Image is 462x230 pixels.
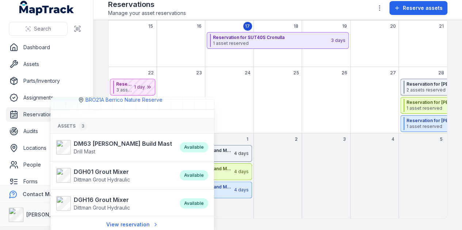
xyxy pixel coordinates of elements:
button: Reservation for SUT40S Cronulla1 asset reserved3 days [207,32,349,49]
div: 3 [79,122,87,130]
a: Assignments [6,90,87,105]
a: DGH01 Grout MixerDittman Grout Hydraulic [56,167,172,183]
div: Available [180,198,208,208]
a: Parts/Inventory [6,74,87,88]
span: 28 [438,70,444,76]
strong: DGH16 Grout Mixer [74,195,130,204]
span: 21 [439,23,443,29]
span: 3 [343,136,346,142]
span: 19 [342,23,347,29]
a: Assets [6,57,87,71]
div: Available [180,142,208,152]
strong: DGH01 Grout Mixer [74,167,130,176]
span: 1 asset reserved [213,40,330,46]
span: 22 [148,70,154,76]
a: BRO21A Berrico Nature Reserve [85,96,163,104]
span: Reserve assets [403,4,443,12]
button: Reserve assets [389,1,447,15]
span: 27 [390,70,396,76]
strong: Reservation for SUT40S Cronulla [213,35,330,40]
a: Audits [6,124,87,139]
span: 4 [391,136,394,142]
a: DM63 [PERSON_NAME] Build MastDrill Mast [56,139,172,155]
span: Dittman Grout Hydraulic [74,176,130,183]
div: Available [180,170,208,180]
a: MapTrack [19,1,74,15]
strong: Contact MapTrack [23,191,71,197]
strong: DM63 [PERSON_NAME] Build Mast [74,139,172,148]
span: 20 [390,23,396,29]
button: Search [9,22,68,36]
a: Dashboard [6,40,87,55]
span: Drill Mast [74,148,95,155]
a: Forms [6,174,87,189]
button: Reservation for [PERSON_NAME] at [GEOGRAPHIC_DATA]3 assets reserved1 day [110,79,155,95]
span: 3 assets reserved [116,87,133,93]
strong: Reservation for [PERSON_NAME] at [GEOGRAPHIC_DATA] [116,81,133,87]
span: 5 [440,136,443,142]
span: 23 [196,70,202,76]
span: 2 [294,136,297,142]
span: Assets [58,122,87,130]
span: 16 [197,23,202,29]
a: DGH16 Grout MixerDittman Grout Hydraulic [56,195,172,211]
span: Dittman Grout Hydraulic [74,204,130,211]
span: 17 [245,23,250,29]
span: Search [34,25,51,32]
span: 26 [341,70,347,76]
span: 15 [148,23,153,29]
span: 18 [294,23,298,29]
span: 25 [293,70,299,76]
span: Manage your asset reservations [108,9,186,17]
a: Locations [6,141,87,155]
span: 24 [245,70,251,76]
a: Reservations [6,107,87,122]
span: 1 [247,136,248,142]
strong: [PERSON_NAME] Group [26,211,86,218]
a: People [6,157,87,172]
